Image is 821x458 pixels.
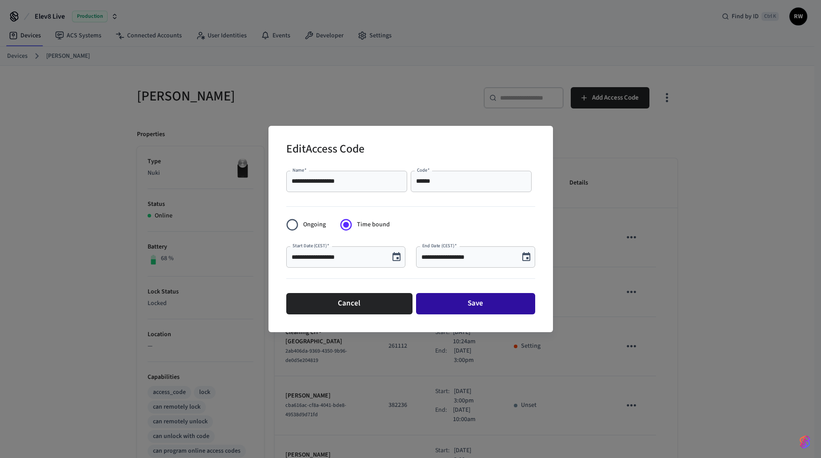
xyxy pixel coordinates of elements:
button: Cancel [286,293,413,314]
button: Choose date, selected date is Sep 8, 2025 [517,248,535,266]
label: Name [292,167,307,173]
button: Save [416,293,535,314]
img: SeamLogoGradient.69752ec5.svg [800,435,810,449]
label: Start Date (CEST) [292,242,329,249]
h2: Edit Access Code [286,137,364,164]
button: Choose date, selected date is Sep 8, 2025 [388,248,405,266]
span: Ongoing [303,220,326,229]
label: Code [417,167,430,173]
span: Time bound [357,220,390,229]
label: End Date (CEST) [422,242,457,249]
